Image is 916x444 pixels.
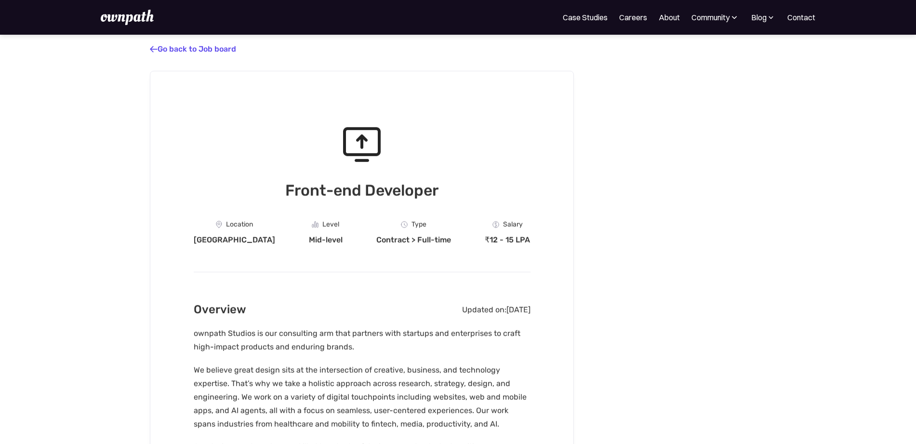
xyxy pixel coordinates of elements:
div: Blog [751,12,767,23]
div: Contract > Full-time [376,235,451,245]
img: Location Icon - Job Board X Webflow Template [215,221,222,229]
h2: Overview [193,300,246,319]
h1: Front-end Developer [193,179,530,202]
div: Community [691,12,739,23]
div: Location [226,221,252,229]
div: Level [322,221,339,229]
p: We believe great design sits at the intersection of creative, business, and technology expertise.... [193,363,530,431]
div: ₹12 - 15 LPA [485,235,530,245]
span:  [150,44,158,54]
img: Money Icon - Job Board X Webflow Template [492,221,499,228]
div: Type [412,221,426,229]
img: Clock Icon - Job Board X Webflow Template [401,221,408,228]
a: Go back to Job board [150,44,236,54]
a: Case Studies [563,12,608,23]
a: Careers [619,12,647,23]
div: Salary [503,221,522,229]
a: About [659,12,680,23]
p: ownpath Studios is our consulting arm that partners with startups and enterprises to craft high-i... [193,327,530,354]
div: Mid-level [308,235,342,245]
div: Updated on: [462,305,506,314]
div: Blog [751,12,776,23]
div: [GEOGRAPHIC_DATA] [193,235,275,245]
a: Contact [787,12,815,23]
div: [DATE] [506,305,530,314]
img: Graph Icon - Job Board X Webflow Template [312,221,319,228]
div: Community [691,12,730,23]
